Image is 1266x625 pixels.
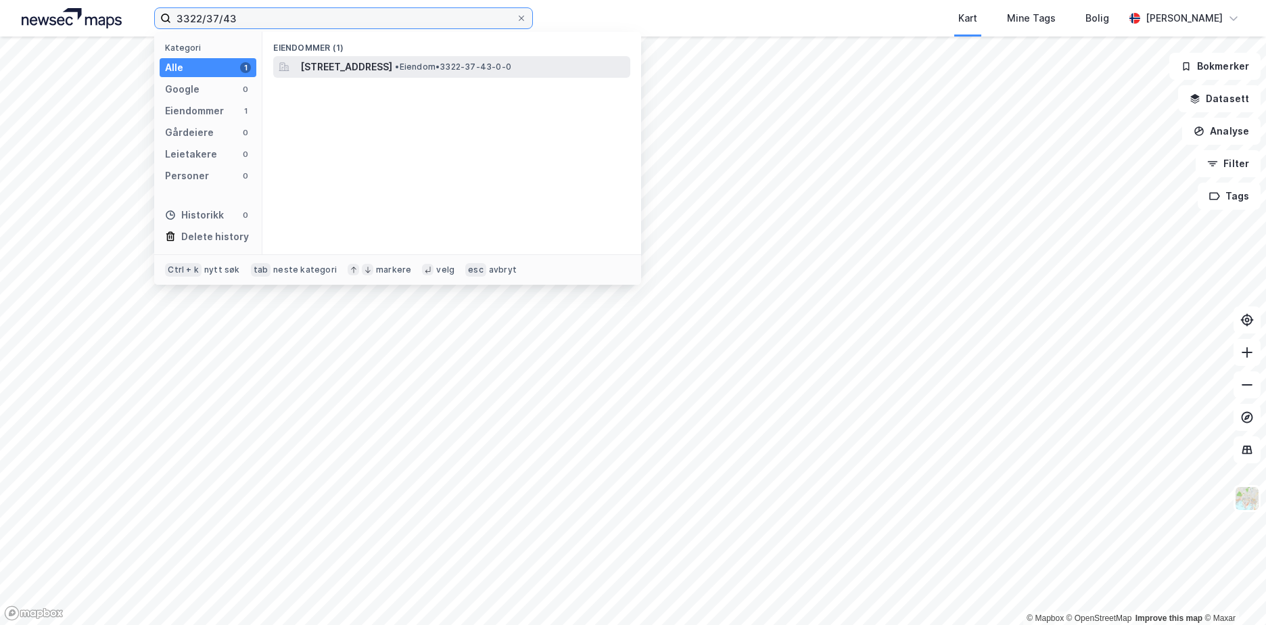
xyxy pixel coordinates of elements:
div: Gårdeiere [165,124,214,141]
a: Improve this map [1135,614,1202,623]
span: • [395,62,399,72]
div: [PERSON_NAME] [1146,10,1223,26]
div: neste kategori [273,264,337,275]
button: Analyse [1182,118,1261,145]
a: OpenStreetMap [1066,614,1132,623]
div: Eiendommer [165,103,224,119]
img: logo.a4113a55bc3d86da70a041830d287a7e.svg [22,8,122,28]
div: nytt søk [204,264,240,275]
div: avbryt [489,264,517,275]
iframe: Chat Widget [1198,560,1266,625]
a: Mapbox [1027,614,1064,623]
div: 1 [240,106,251,116]
div: 0 [240,127,251,138]
div: Mine Tags [1007,10,1056,26]
div: Kategori [165,43,256,53]
input: Søk på adresse, matrikkel, gårdeiere, leietakere eller personer [171,8,516,28]
button: Datasett [1178,85,1261,112]
span: Eiendom • 3322-37-43-0-0 [395,62,511,72]
a: Mapbox homepage [4,605,64,621]
div: Personer [165,168,209,184]
div: markere [376,264,411,275]
div: 0 [240,170,251,181]
div: Leietakere [165,146,217,162]
div: 0 [240,149,251,160]
img: Z [1234,486,1260,511]
div: Eiendommer (1) [262,32,641,56]
div: Delete history [181,229,249,245]
div: velg [436,264,454,275]
div: 0 [240,210,251,221]
div: Bolig [1085,10,1109,26]
div: 0 [240,84,251,95]
button: Bokmerker [1169,53,1261,80]
div: Alle [165,60,183,76]
button: Filter [1196,150,1261,177]
div: tab [251,263,271,277]
div: 1 [240,62,251,73]
span: [STREET_ADDRESS] [300,59,392,75]
button: Tags [1198,183,1261,210]
div: Ctrl + k [165,263,202,277]
div: Kart [958,10,977,26]
div: Historikk [165,207,224,223]
div: esc [465,263,486,277]
div: Google [165,81,200,97]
